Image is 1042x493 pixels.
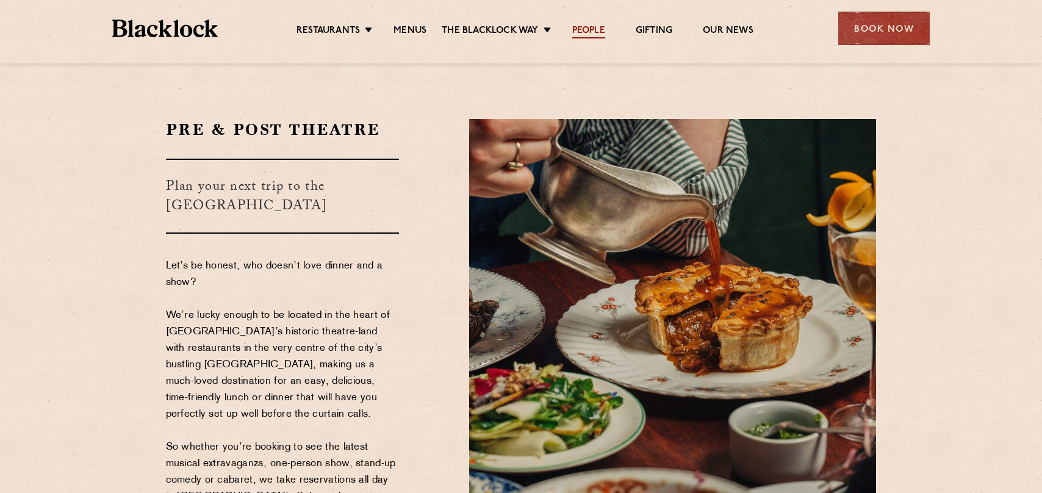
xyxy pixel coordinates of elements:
[572,25,605,38] a: People
[112,20,218,37] img: BL_Textured_Logo-footer-cropped.svg
[393,25,426,38] a: Menus
[703,25,753,38] a: Our News
[838,12,930,45] div: Book Now
[166,159,400,234] h3: Plan your next trip to the [GEOGRAPHIC_DATA]
[296,25,360,38] a: Restaurants
[636,25,672,38] a: Gifting
[166,119,400,140] h2: Pre & Post Theatre
[442,25,538,38] a: The Blacklock Way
